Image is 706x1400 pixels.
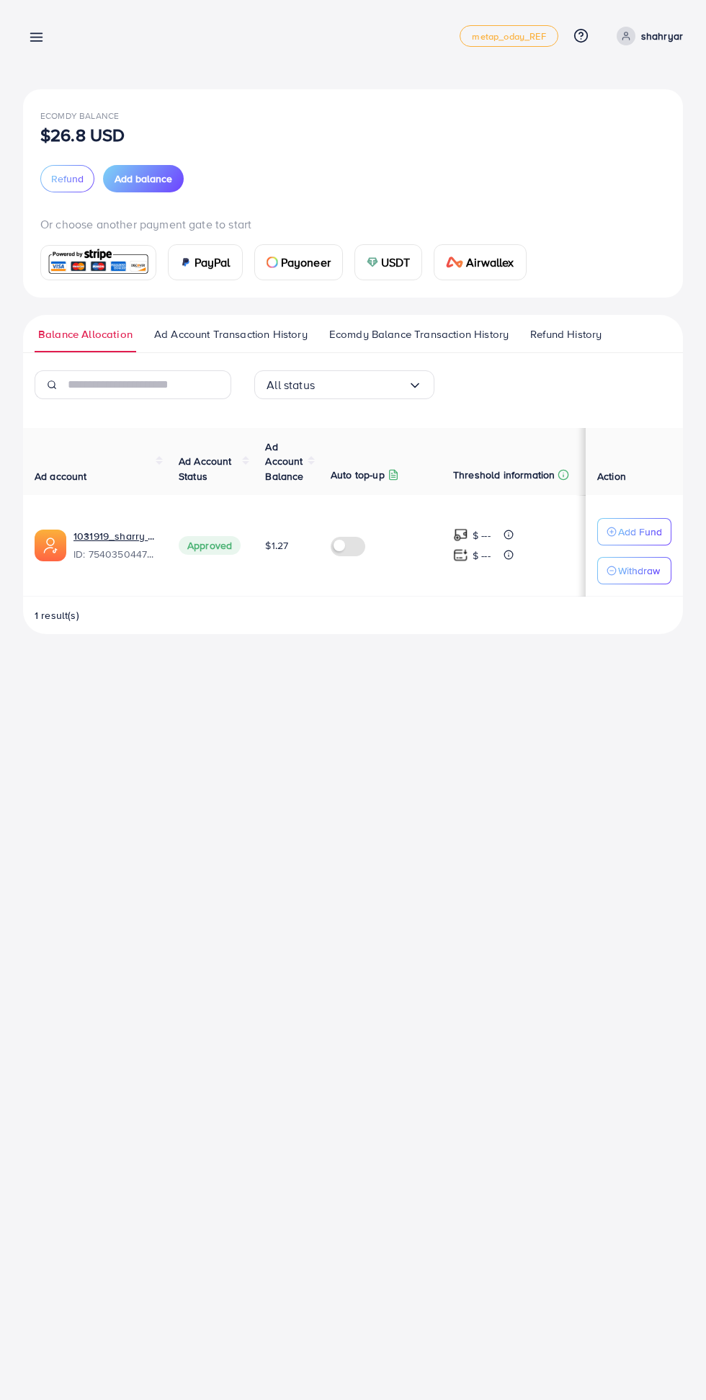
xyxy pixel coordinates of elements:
[329,326,509,342] span: Ecomdy Balance Transaction History
[597,518,671,545] button: Add Fund
[51,171,84,186] span: Refund
[453,548,468,563] img: top-up amount
[597,557,671,584] button: Withdraw
[434,244,526,280] a: cardAirwallex
[168,244,243,280] a: cardPayPal
[180,257,192,268] img: card
[40,126,125,143] p: $26.8 USD
[315,374,408,396] input: Search for option
[115,171,172,186] span: Add balance
[453,466,555,483] p: Threshold information
[472,32,545,41] span: metap_oday_REF
[265,440,303,483] span: Ad Account Balance
[45,247,151,278] img: card
[453,527,468,543] img: top-up amount
[381,254,411,271] span: USDT
[195,254,231,271] span: PayPal
[73,529,156,562] div: <span class='underline'>1031919_sharry mughal_1755624852344</span></br>7540350447681863698
[35,530,66,561] img: ic-ads-acc.e4c84228.svg
[254,370,434,399] div: Search for option
[618,523,662,540] p: Add Fund
[40,165,94,192] button: Refund
[473,547,491,564] p: $ ---
[367,257,378,268] img: card
[281,254,331,271] span: Payoneer
[154,326,308,342] span: Ad Account Transaction History
[35,608,79,623] span: 1 result(s)
[179,454,232,483] span: Ad Account Status
[473,527,491,544] p: $ ---
[35,469,87,483] span: Ad account
[265,538,288,553] span: $1.27
[460,25,558,47] a: metap_oday_REF
[40,215,666,233] p: Or choose another payment gate to start
[331,466,385,483] p: Auto top-up
[354,244,423,280] a: cardUSDT
[267,257,278,268] img: card
[611,27,683,45] a: shahryar
[73,529,156,543] a: 1031919_sharry mughal_1755624852344
[641,27,683,45] p: shahryar
[40,110,119,122] span: Ecomdy Balance
[530,326,602,342] span: Refund History
[40,245,156,280] a: card
[179,536,241,555] span: Approved
[73,547,156,561] span: ID: 7540350447681863698
[103,165,184,192] button: Add balance
[254,244,343,280] a: cardPayoneer
[38,326,133,342] span: Balance Allocation
[267,374,315,396] span: All status
[446,257,463,268] img: card
[466,254,514,271] span: Airwallex
[597,469,626,483] span: Action
[618,562,660,579] p: Withdraw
